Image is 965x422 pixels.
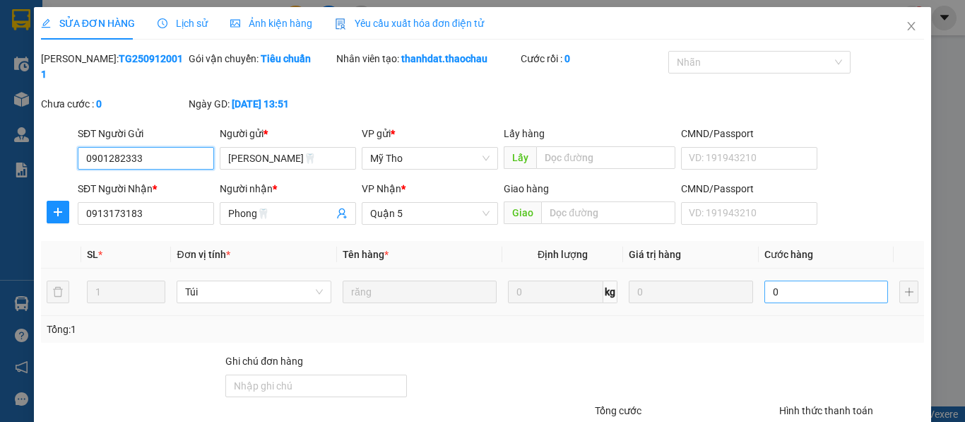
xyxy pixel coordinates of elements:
[343,249,389,260] span: Tên hàng
[109,31,126,45] span: Hải
[401,53,487,64] b: thanhdat.thaochau
[343,281,497,303] input: VD: Bàn, Ghế
[126,74,161,88] span: 30.000
[536,146,675,169] input: Dọc đường
[899,281,918,303] button: plus
[595,405,641,416] span: Tổng cước
[189,51,333,66] div: Gói vận chuyển:
[47,206,69,218] span: plus
[47,281,69,303] button: delete
[96,98,102,110] b: 0
[504,201,541,224] span: Giao
[335,18,484,29] span: Yêu cầu xuất hóa đơn điện tử
[87,249,98,260] span: SL
[6,16,107,29] p: Gửi từ:
[504,183,549,194] span: Giao hàng
[177,249,230,260] span: Đơn vị tính
[23,74,29,88] span: 0
[47,322,374,337] div: Tổng: 1
[108,71,211,90] td: CC:
[6,98,105,112] span: 1 - Thùng vừa (bún)
[109,47,173,60] span: 0917813096
[504,146,536,169] span: Lấy
[336,208,348,219] span: user-add
[681,126,817,141] div: CMND/Passport
[362,183,401,194] span: VP Nhận
[261,53,311,64] b: Tiêu chuẩn
[186,98,202,112] span: SL:
[370,203,490,224] span: Quận 5
[41,18,135,29] span: SỬA ĐƠN HÀNG
[336,51,518,66] div: Nhân viên tạo:
[564,53,570,64] b: 0
[78,126,214,141] div: SĐT Người Gửi
[521,51,665,66] div: Cước rồi :
[225,375,407,397] input: Ghi chú đơn hàng
[5,71,109,90] td: CR:
[202,97,210,112] span: 1
[335,18,346,30] img: icon
[41,51,186,82] div: [PERSON_NAME]:
[541,201,675,224] input: Dọc đường
[189,96,333,112] div: Ngày GD:
[78,181,214,197] div: SĐT Người Nhận
[158,18,167,28] span: clock-circle
[225,356,303,367] label: Ghi chú đơn hàng
[370,148,490,169] span: Mỹ Tho
[629,249,681,260] span: Giá trị hàng
[109,16,210,29] p: Nhận:
[40,16,76,29] span: Quận 5
[504,128,545,139] span: Lấy hàng
[681,181,817,197] div: CMND/Passport
[892,7,931,47] button: Close
[764,249,813,260] span: Cước hàng
[220,126,356,141] div: Người gửi
[6,47,69,60] span: 0906687128
[47,201,69,223] button: plus
[158,18,208,29] span: Lịch sử
[538,249,588,260] span: Định lượng
[139,16,179,29] span: Bến Tre
[232,98,289,110] b: [DATE] 13:51
[185,281,322,303] span: Túi
[603,281,617,303] span: kg
[220,181,356,197] div: Người nhận
[6,31,24,45] span: văn
[779,405,873,416] label: Hình thức thanh toán
[906,20,917,32] span: close
[230,18,240,28] span: picture
[230,18,312,29] span: Ảnh kiện hàng
[41,18,51,28] span: edit
[629,281,753,303] input: 0
[41,96,186,112] div: Chưa cước :
[362,126,498,141] div: VP gửi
